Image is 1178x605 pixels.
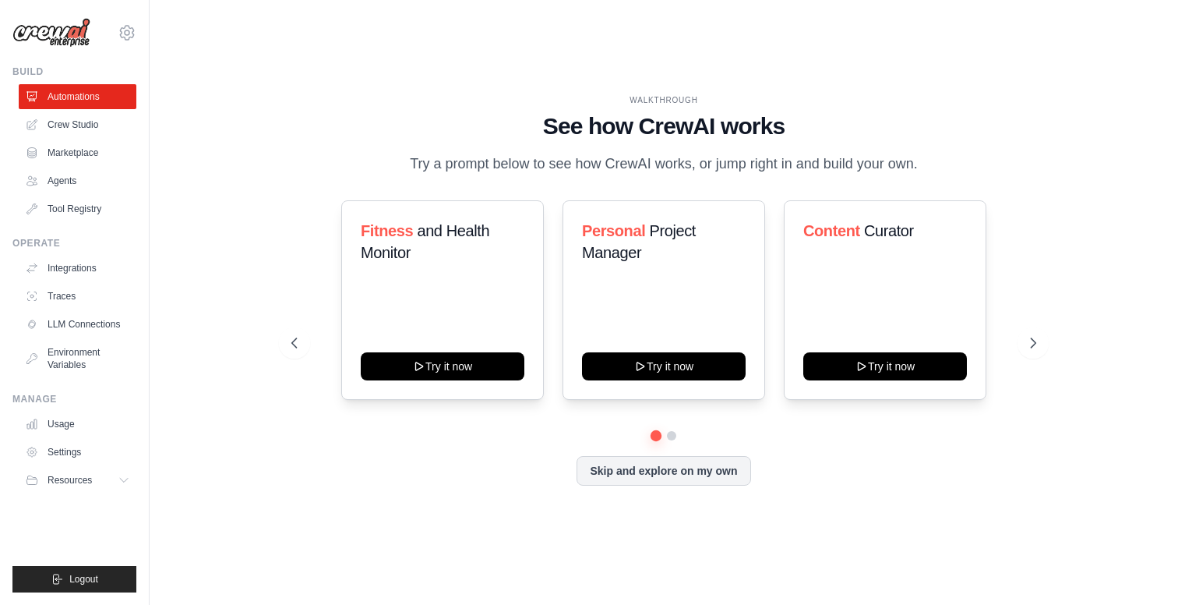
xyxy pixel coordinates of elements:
a: Marketplace [19,140,136,165]
button: Logout [12,566,136,593]
a: Environment Variables [19,340,136,377]
button: Resources [19,468,136,493]
div: Build [12,65,136,78]
a: Tool Registry [19,196,136,221]
a: Usage [19,412,136,437]
p: Try a prompt below to see how CrewAI works, or jump right in and build your own. [402,153,926,175]
span: Resources [48,474,92,486]
button: Try it now [361,352,524,380]
span: Fitness [361,222,413,239]
a: LLM Connections [19,312,136,337]
span: Logout [69,573,98,586]
img: Logo [12,18,90,48]
a: Automations [19,84,136,109]
div: WALKTHROUGH [291,94,1037,106]
button: Try it now [803,352,967,380]
button: Try it now [582,352,746,380]
div: Operate [12,237,136,249]
span: Curator [864,222,914,239]
a: Agents [19,168,136,193]
a: Integrations [19,256,136,281]
a: Traces [19,284,136,309]
h1: See how CrewAI works [291,112,1037,140]
div: Manage [12,393,136,405]
a: Crew Studio [19,112,136,137]
button: Skip and explore on my own [577,456,750,486]
span: Content [803,222,860,239]
span: and Health Monitor [361,222,489,261]
a: Settings [19,440,136,465]
span: Personal [582,222,645,239]
span: Project Manager [582,222,696,261]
